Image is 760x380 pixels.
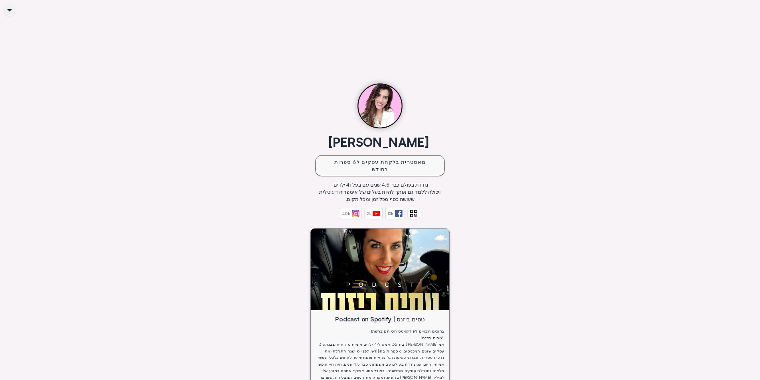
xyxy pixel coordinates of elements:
[342,211,349,217] div: 40k
[385,208,405,219] a: 15k
[352,210,359,217] img: instagram-FMkfTgMN.svg
[311,229,450,311] img: ab6765630000ba8a21dab68f7aaec6ebf899348e
[316,181,445,203] div: נודדת בעולם כבר 4.5 שנים עם בעל ו4 ילדים ויכולה ללמד גם אותך להיות בעלים של אימפריה דיגיטלית שעוש...
[395,210,403,217] img: svg%3e
[410,210,418,217] img: svg%3e
[357,83,403,128] img: user%2FlbEEN7tK3NckVscFP925XpO0yMa2%2Fpublic%2F7ed2619aa3c9dd4c178dbff218e864cb344ed9cf.jpeg
[328,134,429,150] div: [PERSON_NAME]
[340,208,362,219] a: 40k
[373,210,380,217] img: svg%3e
[335,315,425,323] div: טסים ביזנס | Podcast on Spotify
[326,159,434,173] div: מאסטרית בלקחת עסקים ל6 ספרות בחודש
[387,211,393,217] div: 15k
[364,208,383,219] a: 2k
[367,211,371,217] div: 2k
